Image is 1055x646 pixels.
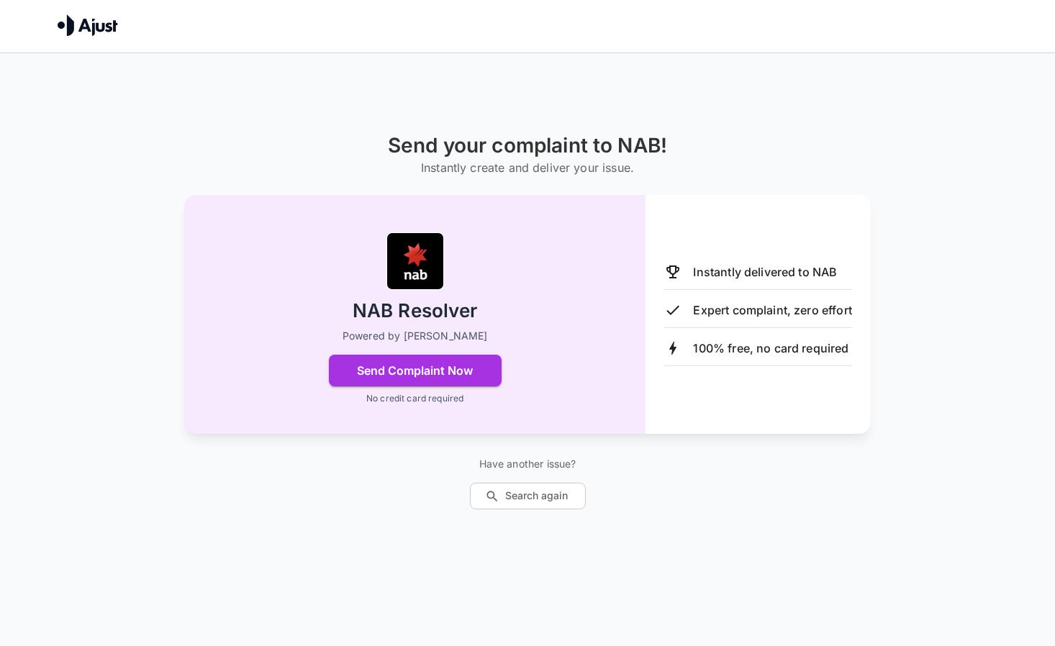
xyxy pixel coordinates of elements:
h2: NAB Resolver [353,299,478,324]
p: Have another issue? [470,457,586,471]
p: Powered by [PERSON_NAME] [343,329,488,343]
p: Instantly delivered to NAB [693,263,837,281]
button: Send Complaint Now [329,355,502,386]
p: 100% free, no card required [693,340,848,357]
button: Search again [470,483,586,509]
h6: Instantly create and deliver your issue. [388,158,667,178]
img: NAB [386,232,444,290]
h1: Send your complaint to NAB! [388,134,667,158]
p: Expert complaint, zero effort [693,301,851,319]
p: No credit card required [366,392,463,405]
img: Ajust [58,14,118,36]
